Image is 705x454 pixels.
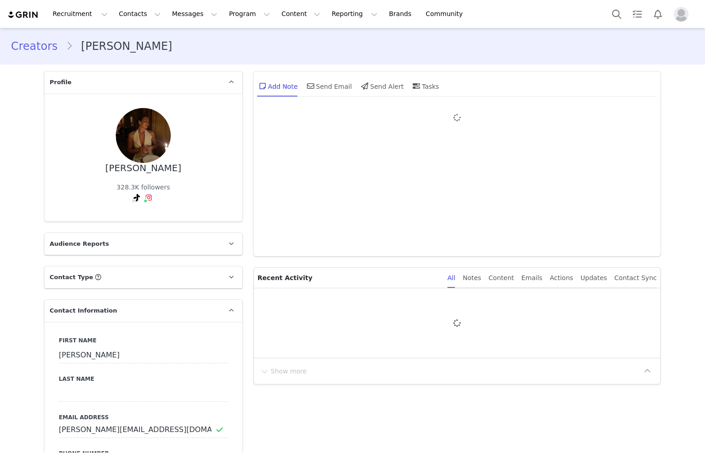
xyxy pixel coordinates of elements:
button: Recruitment [47,4,113,24]
input: Email Address [59,422,228,438]
button: Messages [167,4,223,24]
img: grin logo [7,11,39,19]
span: Contact Information [50,306,117,315]
div: Notes [463,268,481,288]
button: Profile [668,7,698,22]
div: Actions [550,268,573,288]
label: Last Name [59,375,228,383]
div: Send Alert [359,75,404,97]
img: instagram.svg [145,194,152,201]
a: Community [420,4,473,24]
div: Tasks [411,75,439,97]
span: Audience Reports [50,239,109,249]
div: Updates [581,268,607,288]
a: Tasks [627,4,647,24]
label: Email Address [59,413,228,422]
a: Brands [383,4,420,24]
button: Search [607,4,627,24]
p: Recent Activity [258,268,440,288]
img: placeholder-profile.jpg [674,7,689,22]
img: 39117b6c-9c2a-426d-b7b1-bd6cd262acbc.jpg [116,108,171,163]
div: Send Email [305,75,352,97]
div: Add Note [257,75,298,97]
button: Notifications [648,4,668,24]
div: Emails [522,268,543,288]
span: Profile [50,78,72,87]
button: Show more [259,364,307,378]
button: Content [276,4,326,24]
label: First Name [59,336,228,345]
div: Content [489,268,514,288]
a: Creators [11,38,66,54]
span: Contact Type [50,273,93,282]
div: [PERSON_NAME] [105,163,181,173]
div: 328.3K followers [117,183,170,192]
div: All [447,268,455,288]
div: Contact Sync [614,268,657,288]
button: Contacts [113,4,166,24]
button: Reporting [326,4,383,24]
button: Program [223,4,275,24]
